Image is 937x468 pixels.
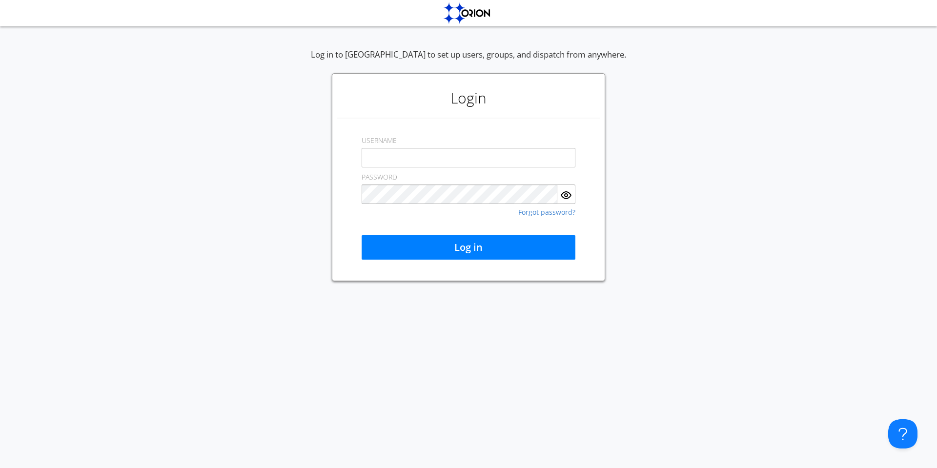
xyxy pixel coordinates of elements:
button: Show Password [557,184,575,204]
div: Log in to [GEOGRAPHIC_DATA] to set up users, groups, and dispatch from anywhere. [311,49,626,73]
input: Password [362,184,557,204]
iframe: Toggle Customer Support [888,419,917,448]
label: PASSWORD [362,172,397,182]
a: Forgot password? [518,209,575,216]
button: Log in [362,235,575,260]
label: USERNAME [362,136,397,145]
h1: Login [337,79,600,118]
img: eye.svg [560,189,572,201]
